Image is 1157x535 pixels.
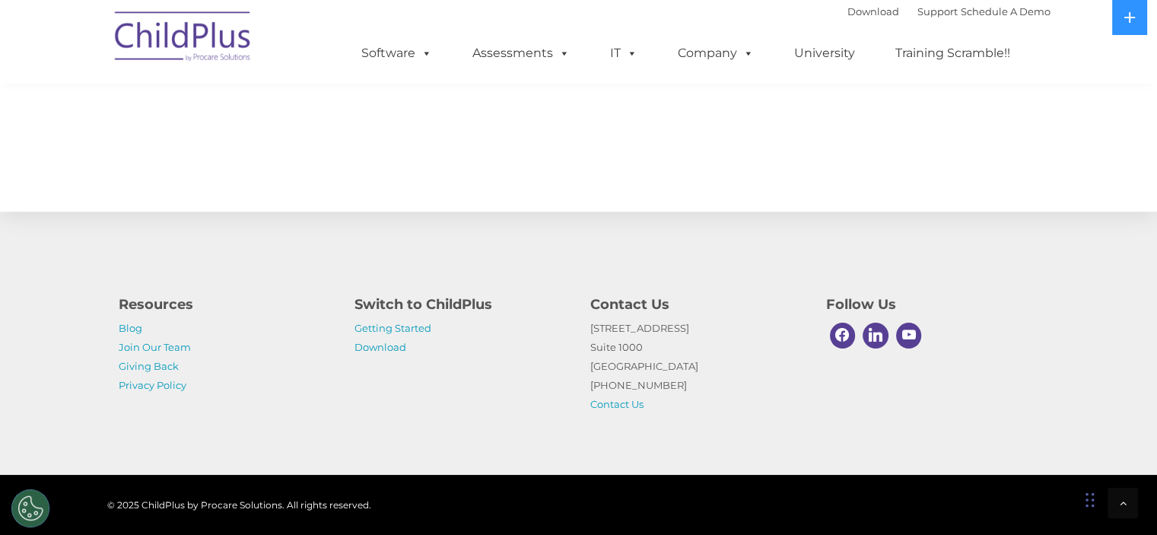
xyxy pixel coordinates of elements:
[590,319,803,414] p: [STREET_ADDRESS] Suite 1000 [GEOGRAPHIC_DATA] [PHONE_NUMBER]
[211,163,276,174] span: Phone number
[892,319,926,352] a: Youtube
[1081,462,1157,535] iframe: Chat Widget
[826,319,860,352] a: Facebook
[826,294,1039,315] h4: Follow Us
[917,5,958,18] a: Support
[1085,477,1095,523] div: Drag
[779,38,870,68] a: University
[354,294,567,315] h4: Switch to ChildPlus
[859,319,892,352] a: Linkedin
[961,5,1051,18] a: Schedule A Demo
[847,5,1051,18] font: |
[119,341,191,353] a: Join Our Team
[595,38,653,68] a: IT
[354,322,431,334] a: Getting Started
[211,100,258,112] span: Last name
[119,379,186,391] a: Privacy Policy
[107,499,371,511] span: © 2025 ChildPlus by Procare Solutions. All rights reserved.
[119,360,179,372] a: Giving Back
[354,341,406,353] a: Download
[11,489,49,527] button: Cookies Settings
[119,294,332,315] h4: Resources
[107,1,259,77] img: ChildPlus by Procare Solutions
[457,38,585,68] a: Assessments
[590,294,803,315] h4: Contact Us
[590,398,644,410] a: Contact Us
[880,38,1025,68] a: Training Scramble!!
[847,5,899,18] a: Download
[346,38,447,68] a: Software
[663,38,769,68] a: Company
[119,322,142,334] a: Blog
